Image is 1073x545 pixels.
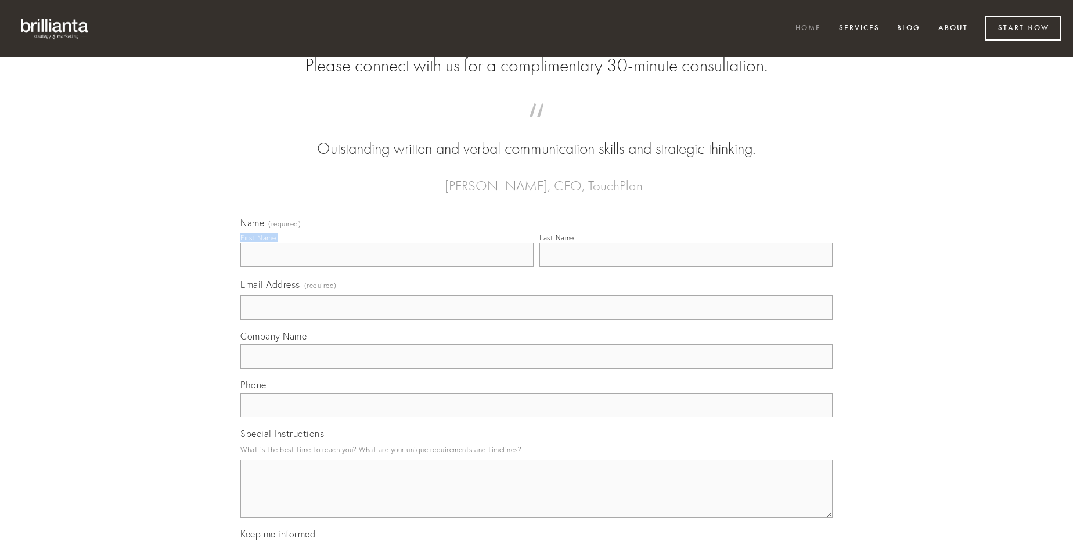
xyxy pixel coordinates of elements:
[931,19,975,38] a: About
[890,19,928,38] a: Blog
[240,528,315,540] span: Keep me informed
[240,330,307,342] span: Company Name
[240,217,264,229] span: Name
[12,12,99,45] img: brillianta - research, strategy, marketing
[268,221,301,228] span: (required)
[259,115,814,160] blockquote: Outstanding written and verbal communication skills and strategic thinking.
[985,16,1061,41] a: Start Now
[240,428,324,439] span: Special Instructions
[240,233,276,242] div: First Name
[539,233,574,242] div: Last Name
[240,55,833,77] h2: Please connect with us for a complimentary 30-minute consultation.
[240,442,833,457] p: What is the best time to reach you? What are your unique requirements and timelines?
[240,279,300,290] span: Email Address
[259,160,814,197] figcaption: — [PERSON_NAME], CEO, TouchPlan
[240,379,267,391] span: Phone
[304,277,337,293] span: (required)
[831,19,887,38] a: Services
[259,115,814,138] span: “
[788,19,829,38] a: Home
